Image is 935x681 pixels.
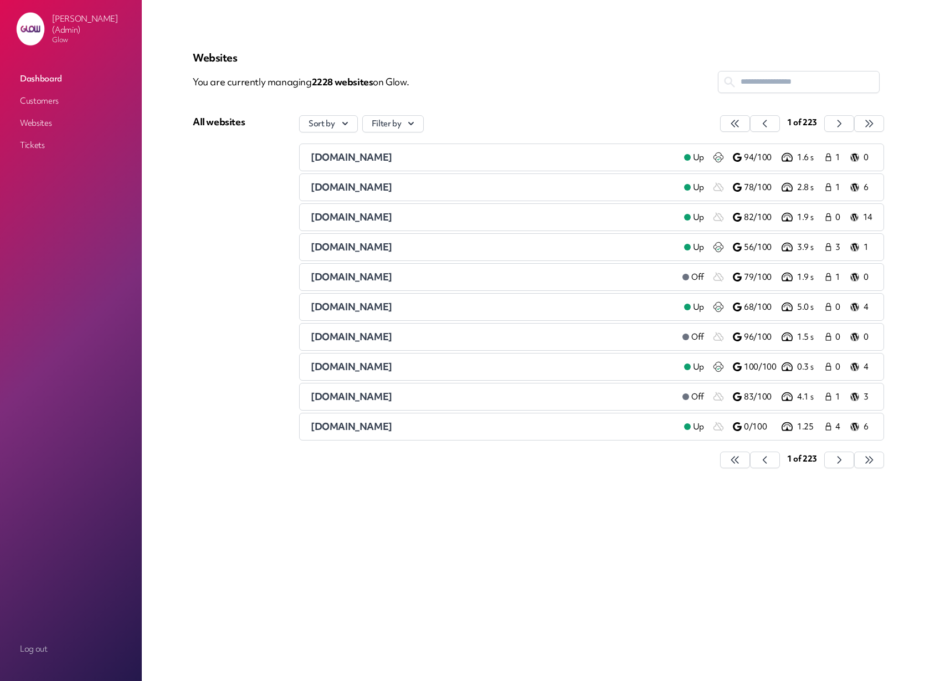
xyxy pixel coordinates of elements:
p: 4 [864,301,872,313]
span: Up [693,152,704,163]
p: 1.9 s [797,212,824,223]
a: 0 [824,211,846,224]
a: 0 [850,270,872,284]
a: Up [675,300,713,314]
a: Up [675,420,713,433]
a: Customers [16,91,126,111]
div: All websites [193,115,245,129]
a: 1 [850,240,872,254]
a: 0 [824,360,846,373]
span: [DOMAIN_NAME] [311,390,392,403]
a: 14 [850,211,872,224]
span: 1 of 223 [787,117,817,128]
a: 6 [850,420,872,433]
a: 0 [850,330,872,344]
p: 4.1 s [797,391,824,403]
span: Up [693,301,704,313]
p: 1.9 s [797,272,824,283]
p: 6 [864,182,872,193]
span: Up [693,182,704,193]
span: Up [693,212,704,223]
span: 3 [835,242,844,253]
a: 4 [850,360,872,373]
a: 78/100 2.8 s [733,181,824,194]
a: Websites [16,113,126,133]
p: 0.3 s [797,361,824,373]
span: [DOMAIN_NAME] [311,420,392,433]
span: [DOMAIN_NAME] [311,211,392,223]
a: 3 [824,240,846,254]
a: Up [675,240,713,254]
p: 56/100 [744,242,779,253]
p: 5.0 s [797,301,824,313]
a: 1 [824,270,846,284]
a: Dashboard [16,69,126,89]
a: [DOMAIN_NAME] [311,330,674,344]
a: [DOMAIN_NAME] [311,360,675,373]
span: 1 [835,182,844,193]
p: Glow [52,35,133,44]
p: 100/100 [744,361,779,373]
span: [DOMAIN_NAME] [311,360,392,373]
p: 94/100 [744,152,779,163]
a: Off [674,390,713,403]
p: 0 [864,152,872,163]
p: 83/100 [744,391,779,403]
p: 1.5 s [797,331,824,343]
span: 1 [835,272,844,283]
a: [DOMAIN_NAME] [311,390,674,403]
a: 100/100 0.3 s [733,360,824,373]
a: Tickets [16,135,126,155]
a: 0/100 1.25 [733,420,824,433]
a: Log out [16,639,126,659]
p: 4 [864,361,872,373]
a: 1 [824,151,846,164]
span: 0 [835,361,844,373]
p: 3.9 s [797,242,824,253]
a: 83/100 4.1 s [733,390,824,403]
p: 3 [864,391,872,403]
span: Off [691,331,704,343]
a: Off [674,330,713,344]
p: 78/100 [744,182,779,193]
span: Up [693,242,704,253]
a: Up [675,211,713,224]
p: 0/100 [744,421,779,433]
a: Up [675,181,713,194]
span: [DOMAIN_NAME] [311,151,392,163]
p: 1 [864,242,872,253]
p: 82/100 [744,212,779,223]
span: 1 [835,152,844,163]
p: 68/100 [744,301,779,313]
a: 6 [850,181,872,194]
button: Sort by [299,115,358,132]
span: 0 [835,331,844,343]
span: 0 [835,301,844,313]
p: 14 [863,212,872,223]
a: [DOMAIN_NAME] [311,300,675,314]
a: [DOMAIN_NAME] [311,270,674,284]
p: 0 [864,272,872,283]
p: 0 [864,331,872,343]
a: 0 [824,300,846,314]
span: s [369,75,373,88]
a: 0 [824,330,846,344]
p: 1.6 s [797,152,824,163]
button: Filter by [362,115,424,132]
a: 1 [824,181,846,194]
span: 2228 website [312,75,373,88]
a: [DOMAIN_NAME] [311,151,675,164]
a: [DOMAIN_NAME] [311,420,675,433]
span: Off [691,272,704,283]
p: 2.8 s [797,182,824,193]
a: Up [675,360,713,373]
p: 1.25 [797,421,824,433]
span: [DOMAIN_NAME] [311,300,392,313]
a: 79/100 1.9 s [733,270,824,284]
a: 4 [824,420,846,433]
p: 6 [864,421,872,433]
a: 0 [850,151,872,164]
a: 56/100 3.9 s [733,240,824,254]
a: 94/100 1.6 s [733,151,824,164]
